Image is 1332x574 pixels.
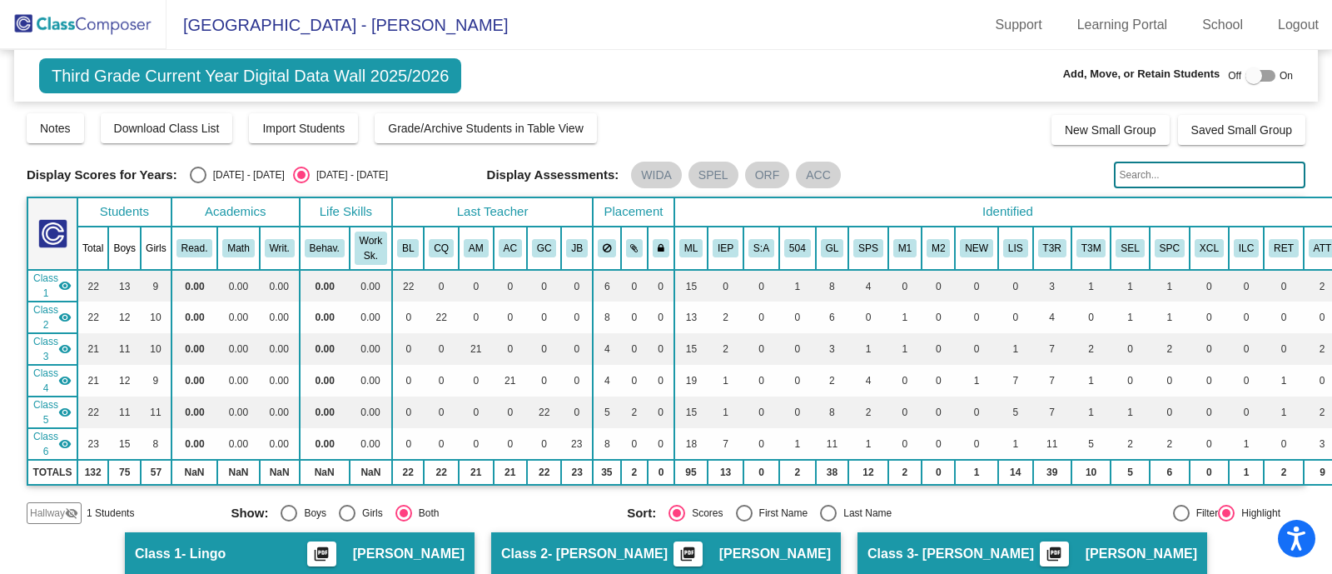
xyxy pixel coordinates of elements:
[708,365,743,397] td: 1
[779,270,816,302] td: 1
[190,167,388,183] mat-radio-group: Select an option
[464,239,489,257] button: AM
[848,302,888,333] td: 0
[108,428,141,460] td: 15
[922,365,955,397] td: 0
[1229,270,1264,302] td: 0
[848,270,888,302] td: 4
[33,397,58,427] span: Class 5
[779,333,816,365] td: 0
[527,365,562,397] td: 0
[527,302,562,333] td: 0
[816,270,849,302] td: 8
[1150,333,1190,365] td: 2
[108,365,141,397] td: 12
[27,365,77,397] td: Amy Campagnone - Campagnone
[424,365,459,397] td: 0
[108,302,141,333] td: 12
[532,239,557,257] button: GC
[922,270,955,302] td: 0
[77,197,171,227] th: Students
[1065,123,1156,137] span: New Small Group
[1071,365,1111,397] td: 1
[1071,227,1111,270] th: Tier 3 Supports in Math
[927,239,950,257] button: M2
[27,270,77,302] td: Brady Lingo - Lingo
[1064,12,1181,38] a: Learning Portal
[821,239,844,257] button: GL
[1150,302,1190,333] td: 1
[494,270,527,302] td: 0
[960,239,993,257] button: NEW
[424,333,459,365] td: 0
[141,302,171,333] td: 10
[1033,397,1071,428] td: 7
[1071,333,1111,365] td: 2
[816,365,849,397] td: 2
[141,428,171,460] td: 8
[922,227,955,270] th: ML - Monitor Year 2
[1195,239,1224,257] button: XCL
[1076,239,1106,257] button: T3M
[743,227,779,270] th: IEP - Low Student:Adult Ratio
[1150,270,1190,302] td: 1
[1190,333,1229,365] td: 0
[300,302,350,333] td: 0.00
[392,365,424,397] td: 0
[1190,365,1229,397] td: 0
[217,428,259,460] td: 0.00
[1038,239,1066,257] button: T3R
[1063,66,1220,82] span: Add, Move, or Retain Students
[1269,239,1299,257] button: RET
[108,227,141,270] th: Boys
[222,239,254,257] button: Math
[1191,123,1292,137] span: Saved Small Group
[305,239,345,257] button: Behav.
[1265,12,1332,38] a: Logout
[300,365,350,397] td: 0.00
[300,197,392,227] th: Life Skills
[33,366,58,396] span: Class 4
[392,302,424,333] td: 0
[593,270,621,302] td: 6
[888,227,922,270] th: ML - Monitor Year 1
[424,302,459,333] td: 22
[494,302,527,333] td: 0
[459,302,494,333] td: 0
[459,397,494,428] td: 0
[678,546,698,569] mat-icon: picture_as_pdf
[350,365,392,397] td: 0.00
[848,333,888,365] td: 1
[217,333,259,365] td: 0.00
[1228,68,1241,83] span: Off
[494,365,527,397] td: 21
[1044,546,1064,569] mat-icon: picture_as_pdf
[1264,227,1304,270] th: Retained at some point, or was placed back at time of enrollment
[674,397,708,428] td: 15
[350,270,392,302] td: 0.00
[27,113,84,143] button: Notes
[27,397,77,428] td: Georgia Calloway - Calloway
[1033,227,1071,270] th: Tier 3 Supports in Reading
[998,333,1033,365] td: 1
[1033,302,1071,333] td: 4
[27,167,177,182] span: Display Scores for Years:
[171,197,300,227] th: Academics
[743,365,779,397] td: 0
[1111,365,1149,397] td: 0
[674,365,708,397] td: 19
[1189,12,1256,38] a: School
[350,333,392,365] td: 0.00
[1280,68,1293,83] span: On
[171,365,218,397] td: 0.00
[888,333,922,365] td: 1
[141,365,171,397] td: 9
[392,397,424,428] td: 0
[217,365,259,397] td: 0.00
[141,270,171,302] td: 9
[713,239,738,257] button: IEP
[1111,270,1149,302] td: 1
[310,167,388,182] div: [DATE] - [DATE]
[648,270,674,302] td: 0
[816,302,849,333] td: 6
